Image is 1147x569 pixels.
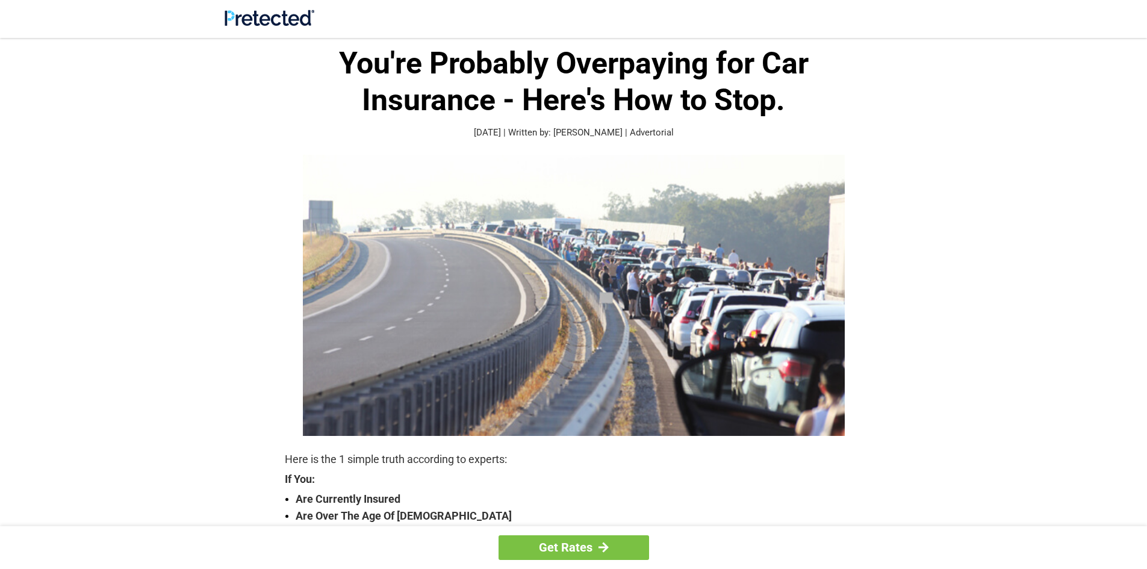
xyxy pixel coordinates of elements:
strong: Drive Less Than 50 Miles Per Day [296,524,863,541]
p: Here is the 1 simple truth according to experts: [285,451,863,468]
strong: If You: [285,474,863,485]
a: Site Logo [225,17,314,28]
a: Get Rates [499,535,649,560]
h1: You're Probably Overpaying for Car Insurance - Here's How to Stop. [285,45,863,119]
img: Site Logo [225,10,314,26]
strong: Are Currently Insured [296,491,863,508]
strong: Are Over The Age Of [DEMOGRAPHIC_DATA] [296,508,863,524]
p: [DATE] | Written by: [PERSON_NAME] | Advertorial [285,126,863,140]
